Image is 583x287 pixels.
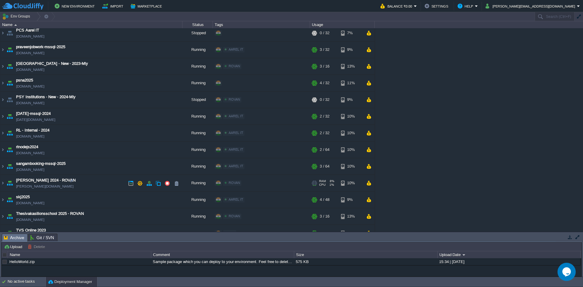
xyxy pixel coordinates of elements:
a: [DOMAIN_NAME] [16,134,44,140]
div: 9% [341,92,361,108]
img: AMDAwAAAACH5BAEAAAAALAAAAAABAAEAAAICRAEAOw== [5,175,14,192]
div: 4 / 48 [320,192,329,208]
img: AMDAwAAAACH5BAEAAAAALAAAAAABAAEAAAICRAEAOw== [0,125,5,142]
a: [DOMAIN_NAME] [16,67,44,73]
img: AMDAwAAAACH5BAEAAAAALAAAAAABAAEAAAICRAEAOw== [0,108,5,125]
button: Marketplace [131,2,164,10]
div: 9% [341,192,361,208]
div: Status [183,21,213,28]
div: Name [1,21,182,28]
div: 11% [341,75,361,92]
div: Usage [310,21,374,28]
span: AAREL IT [229,198,243,202]
a: [DATE]-mssql-2024 [16,111,51,117]
a: PCS Aarel IT [16,28,39,34]
button: Balance ₹0.00 [380,2,414,10]
button: New Environment [55,2,97,10]
span: Archive [4,234,24,242]
img: AMDAwAAAACH5BAEAAAAALAAAAAABAAEAAAICRAEAOw== [5,25,14,42]
button: Help [458,2,475,10]
span: TVS [229,231,235,235]
iframe: chat widget [557,263,577,281]
span: sangambooking-mssql-2025 [16,161,66,167]
div: 3 / 16 [320,58,329,75]
span: AAREL IT [229,165,243,168]
div: Stopped [182,92,213,108]
a: [DOMAIN_NAME] [16,84,44,90]
div: 0 / 32 [320,92,329,108]
div: 13% [341,209,361,225]
div: Running [182,42,213,58]
a: skj2025 [16,194,30,200]
button: Import [102,2,125,10]
span: psna2025 [16,78,33,84]
img: CloudJiffy [2,2,43,10]
img: AMDAwAAAACH5BAEAAAAALAAAAAABAAEAAAICRAEAOw== [0,58,5,75]
span: Git / SVN [30,234,54,241]
div: Tags [213,21,310,28]
div: Running [182,75,213,92]
span: [PERSON_NAME] 2024 - ROVAN [16,178,76,184]
button: Upload [4,244,24,249]
div: Upload Date [438,251,581,258]
div: 7% [341,25,361,42]
img: AMDAwAAAACH5BAEAAAAALAAAAAABAAEAAAICRAEAOw== [0,209,5,225]
span: 8% [328,180,334,183]
img: AMDAwAAAACH5BAEAAAAALAAAAAABAAEAAAICRAEAOw== [5,92,14,108]
span: ROVAN [229,98,240,102]
div: 3 / 16 [320,209,329,225]
span: ROVAN [229,215,240,218]
button: [PERSON_NAME][EMAIL_ADDRESS][DOMAIN_NAME] [486,2,577,10]
a: PSY Institutions - New - 2024-Mly [16,94,76,100]
span: 1% [328,183,334,187]
div: 10% [341,159,361,175]
a: [DOMAIN_NAME] [16,200,44,206]
div: Running [182,192,213,208]
a: [DOMAIN_NAME] [16,150,44,156]
img: AMDAwAAAACH5BAEAAAAALAAAAAABAAEAAAICRAEAOw== [0,192,5,208]
img: AMDAwAAAACH5BAEAAAAALAAAAAABAAEAAAICRAEAOw== [14,24,17,26]
img: AMDAwAAAACH5BAEAAAAALAAAAAABAAEAAAICRAEAOw== [5,159,14,175]
span: AAREL IT [229,48,243,52]
div: 3 / 32 [320,42,329,58]
img: AMDAwAAAACH5BAEAAAAALAAAAAABAAEAAAICRAEAOw== [5,108,14,125]
div: Running [182,159,213,175]
a: [PERSON_NAME][DOMAIN_NAME] [16,184,73,190]
div: 2 / 32 [320,108,329,125]
a: RL - Internal - 2024 [16,128,49,134]
span: AAREL IT [229,115,243,118]
button: Deployment Manager [48,279,92,285]
div: No active tasks [8,277,46,287]
a: TVS Online 2023 [16,228,46,234]
a: [DOMAIN_NAME] [16,100,44,106]
div: Comment [152,251,294,258]
a: HelloWorld.zip [9,259,35,264]
img: AMDAwAAAACH5BAEAAAAALAAAAAABAAEAAAICRAEAOw== [0,225,5,242]
span: rlnodejs2024 [16,144,38,150]
div: 2 / 32 [320,125,329,142]
div: 4 / 32 [320,75,329,92]
div: Running [182,58,213,75]
img: AMDAwAAAACH5BAEAAAAALAAAAAABAAEAAAICRAEAOw== [5,209,14,225]
span: ROVAN [229,65,240,68]
a: Thesivakasilionsschool 2025 - ROVAN [16,211,84,217]
span: RAM [319,180,326,183]
span: [GEOGRAPHIC_DATA] - New - 2023-Mly [16,61,88,67]
img: AMDAwAAAACH5BAEAAAAALAAAAAABAAEAAAICRAEAOw== [0,92,5,108]
a: [DATE][DOMAIN_NAME] [16,117,55,123]
div: 575 KB [294,258,437,265]
img: AMDAwAAAACH5BAEAAAAALAAAAAABAAEAAAICRAEAOw== [0,142,5,158]
div: Sample package which you can deploy to your environment. Feel free to delete and upload a package... [151,258,294,265]
div: 10% [341,108,361,125]
div: Size [295,251,437,258]
a: [DOMAIN_NAME] [16,34,44,40]
div: 0 / 32 [320,25,329,42]
div: 5 / 32 [320,225,329,242]
img: AMDAwAAAACH5BAEAAAAALAAAAAABAAEAAAICRAEAOw== [0,75,5,92]
img: AMDAwAAAACH5BAEAAAAALAAAAAABAAEAAAICRAEAOw== [5,42,14,58]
